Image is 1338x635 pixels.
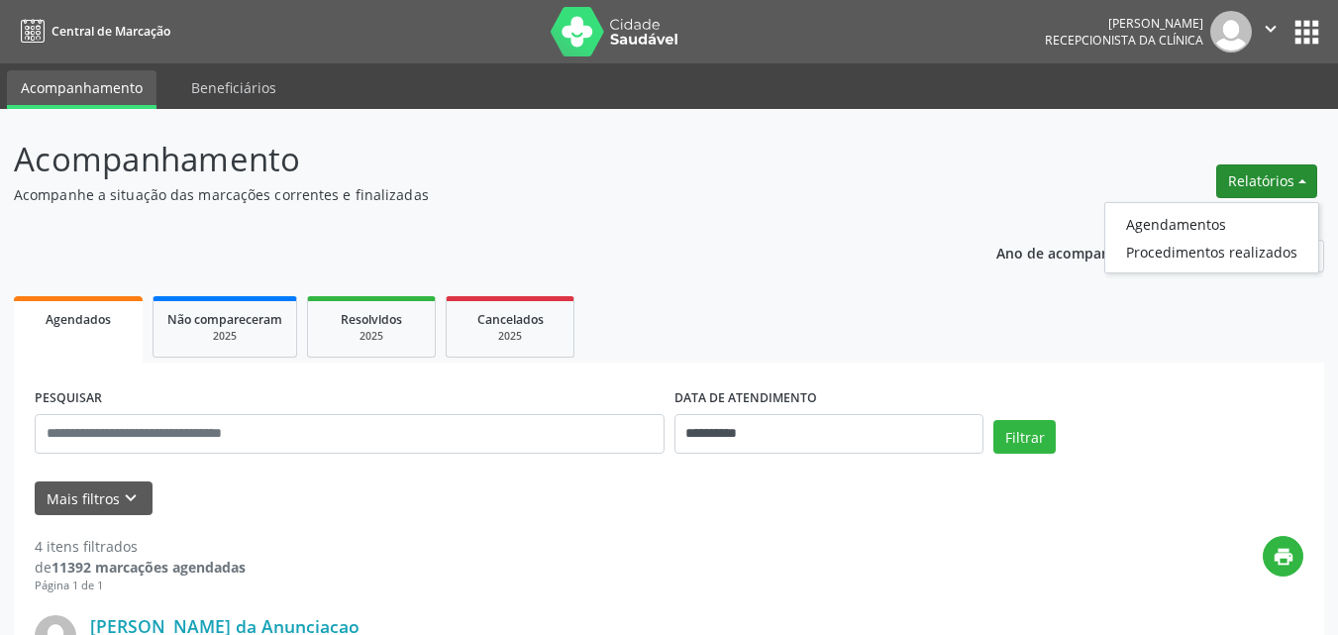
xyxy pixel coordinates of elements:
[177,70,290,105] a: Beneficiários
[341,311,402,328] span: Resolvidos
[35,557,246,578] div: de
[35,383,102,414] label: PESQUISAR
[1216,164,1317,198] button: Relatórios
[1104,202,1319,273] ul: Relatórios
[1263,536,1303,577] button: print
[35,578,246,594] div: Página 1 de 1
[1045,32,1203,49] span: Recepcionista da clínica
[1210,11,1252,53] img: img
[51,23,170,40] span: Central de Marcação
[14,15,170,48] a: Central de Marcação
[461,329,560,344] div: 2025
[120,487,142,509] i: keyboard_arrow_down
[1105,238,1318,265] a: Procedimentos realizados
[1252,11,1289,53] button: 
[322,329,421,344] div: 2025
[1273,546,1294,568] i: print
[14,135,931,184] p: Acompanhamento
[7,70,156,109] a: Acompanhamento
[51,558,246,577] strong: 11392 marcações agendadas
[46,311,111,328] span: Agendados
[996,240,1172,265] p: Ano de acompanhamento
[167,311,282,328] span: Não compareceram
[14,184,931,205] p: Acompanhe a situação das marcações correntes e finalizadas
[477,311,544,328] span: Cancelados
[167,329,282,344] div: 2025
[1260,18,1282,40] i: 
[674,383,817,414] label: DATA DE ATENDIMENTO
[35,481,153,516] button: Mais filtroskeyboard_arrow_down
[1289,15,1324,50] button: apps
[1105,210,1318,238] a: Agendamentos
[35,536,246,557] div: 4 itens filtrados
[1045,15,1203,32] div: [PERSON_NAME]
[993,420,1056,454] button: Filtrar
